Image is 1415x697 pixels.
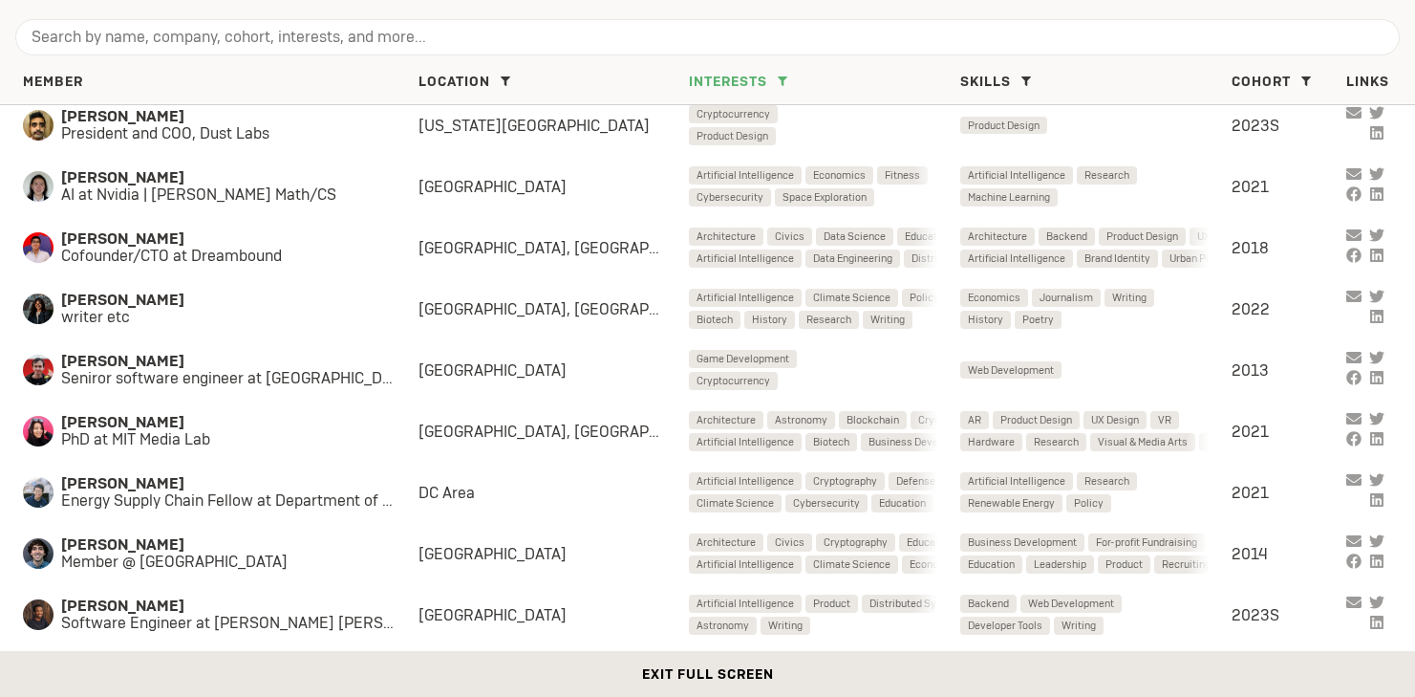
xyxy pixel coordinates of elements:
span: Data Science [824,228,886,246]
span: Writing [870,311,905,329]
span: Cryptography [824,534,888,552]
div: [GEOGRAPHIC_DATA], [GEOGRAPHIC_DATA] [418,422,690,442]
span: Civics [775,228,804,246]
span: Artificial Intelligence [697,555,794,574]
span: Architecture [697,228,756,246]
span: Web Development [1028,595,1114,613]
span: Energy Supply Chain Fellow at Department of Energy [61,492,418,510]
span: Product [1105,555,1143,574]
span: Artificial Intelligence [697,289,794,307]
span: Links [1346,73,1389,90]
span: Writing [768,617,803,635]
span: VR [1158,411,1171,429]
span: Data Engineering [813,250,892,268]
span: Economics [910,555,962,574]
span: Developer Tools [968,617,1042,635]
span: Climate Science [813,555,890,574]
span: Location [418,73,490,90]
span: Artificial Intelligence [968,472,1065,490]
div: [GEOGRAPHIC_DATA] [418,177,690,197]
span: Research [806,311,851,329]
span: Education [907,534,954,552]
span: Climate Science [813,289,890,307]
span: Artificial Intelligence [697,166,794,185]
span: Cybersecurity [793,494,860,512]
span: Research [1034,433,1079,451]
span: [PERSON_NAME] [61,108,380,125]
span: Artificial Intelligence [697,595,794,613]
span: [PERSON_NAME] [61,353,418,370]
div: [GEOGRAPHIC_DATA] [418,360,690,381]
div: [GEOGRAPHIC_DATA], [GEOGRAPHIC_DATA] [418,238,690,258]
span: Climate Science [697,494,774,512]
span: AI at Nvidia | [PERSON_NAME] Math/CS [61,186,380,204]
span: [PERSON_NAME] [61,230,380,248]
span: Architecture [697,411,756,429]
span: Biotech [697,311,733,329]
span: History [968,311,1003,329]
span: Education [879,494,926,512]
span: Artificial Intelligence [968,250,1065,268]
div: 2018 [1232,238,1346,258]
span: Brand Identity [1084,250,1150,268]
span: Astronomy [775,411,827,429]
div: 2021 [1232,177,1346,197]
span: Blockchain [847,411,899,429]
span: Business Development [868,433,977,451]
span: Member @ [GEOGRAPHIC_DATA] [61,554,380,571]
span: Skills [960,73,1011,90]
span: Cryptocurrency [697,372,770,390]
span: Artificial Intelligence [697,433,794,451]
span: President and COO, Dust Labs [61,125,380,142]
div: 2022 [1232,299,1346,319]
span: Distributed Systems [911,250,1009,268]
span: Cohort [1232,73,1291,90]
span: Machine Learning [968,188,1050,207]
span: Cryptocurrency [697,105,770,123]
span: PhD at MIT Media Lab [61,431,380,448]
span: Urban Planning [1169,250,1240,268]
span: Renewable Energy [968,494,1055,512]
span: Biotech [813,433,849,451]
span: Seniror software engineer at [GEOGRAPHIC_DATA] [61,370,418,387]
span: Economics [968,289,1020,307]
span: Policy [910,289,939,307]
span: Fitness [885,166,920,185]
span: Product [813,595,850,613]
span: Cofounder/CTO at Dreambound [61,248,380,265]
span: Visual & Media Arts [1098,433,1188,451]
span: AR [968,411,981,429]
span: Policy [1074,494,1104,512]
span: Education [905,228,952,246]
span: Civics [775,534,804,552]
div: 2021 [1232,483,1346,503]
span: Backend [968,595,1009,613]
div: 2013 [1232,360,1346,381]
div: [GEOGRAPHIC_DATA] [418,605,690,625]
span: Writing [1112,289,1147,307]
span: Architecture [968,228,1027,246]
span: Economics [813,166,866,185]
div: [US_STATE][GEOGRAPHIC_DATA] [418,116,690,136]
span: [PERSON_NAME] [61,169,380,186]
input: Search by name, company, cohort, interests, and more... [15,19,1400,55]
span: Product Design [1000,411,1072,429]
div: DC Area [418,483,690,503]
span: History [752,311,787,329]
span: Product Design [968,117,1040,135]
span: Cryptography [813,472,877,490]
span: Education [968,555,1015,574]
div: 2021 [1232,422,1346,442]
span: Hardware [968,433,1015,451]
div: 2023S [1232,116,1346,136]
div: 2023S [1232,605,1346,625]
span: Artificial Intelligence [697,472,794,490]
span: Product Design [1106,228,1178,246]
span: [PERSON_NAME] [61,475,418,492]
span: Research [1084,472,1129,490]
span: For-profit Fundraising [1096,534,1197,552]
span: Leadership [1034,555,1086,574]
span: Journalism [1040,289,1093,307]
span: Architecture [697,534,756,552]
span: Cybersecurity [697,188,763,207]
